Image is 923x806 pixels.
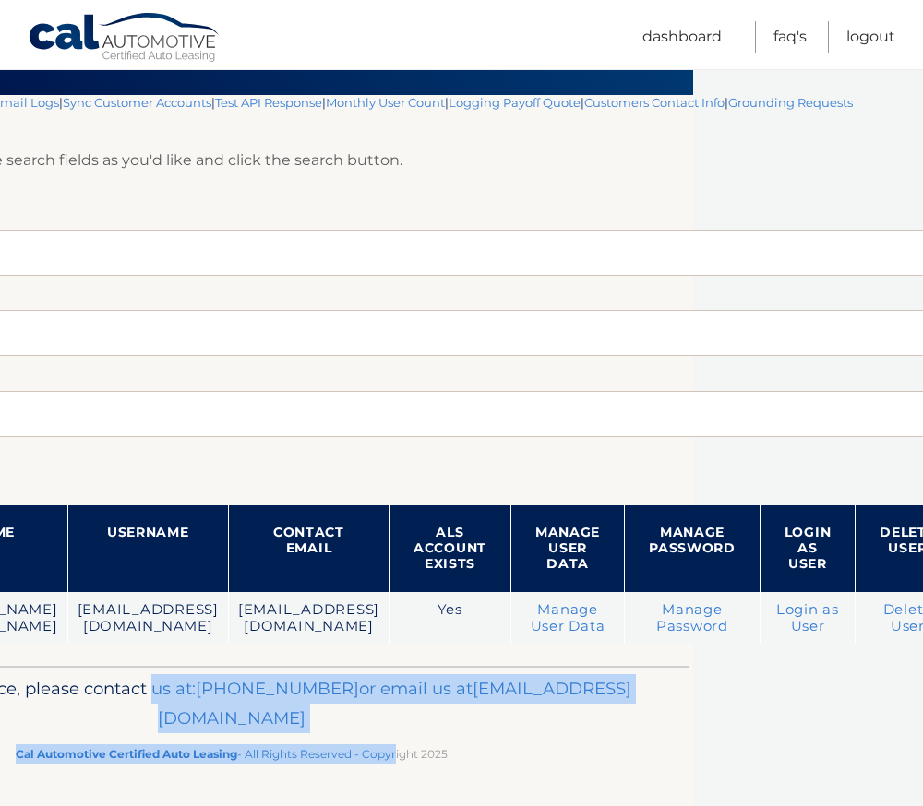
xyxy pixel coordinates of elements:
[228,592,389,645] td: [EMAIL_ADDRESS][DOMAIN_NAME]
[728,95,853,110] a: Grounding Requests
[158,678,631,729] span: [EMAIL_ADDRESS][DOMAIN_NAME]
[28,12,222,65] a: Cal Automotive
[656,601,728,634] a: Manage Password
[228,505,389,592] th: Contact Email
[16,747,237,761] strong: Cal Automotive Certified Auto Leasing
[67,592,228,645] td: [EMAIL_ADDRESS][DOMAIN_NAME]
[390,592,511,645] td: Yes
[773,21,807,53] a: FAQ's
[642,21,722,53] a: Dashboard
[215,95,322,110] a: Test API Response
[510,505,624,592] th: Manage User Data
[846,21,895,53] a: Logout
[625,505,761,592] th: Manage Password
[531,601,605,634] a: Manage User Data
[584,95,725,110] a: Customers Contact Info
[390,505,511,592] th: ALS Account Exists
[760,505,856,592] th: Login as User
[67,505,228,592] th: Username
[776,601,839,634] a: Login as User
[326,95,445,110] a: Monthly User Count
[196,678,359,699] span: [PHONE_NUMBER]
[449,95,581,110] a: Logging Payoff Quote
[63,95,211,110] a: Sync Customer Accounts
